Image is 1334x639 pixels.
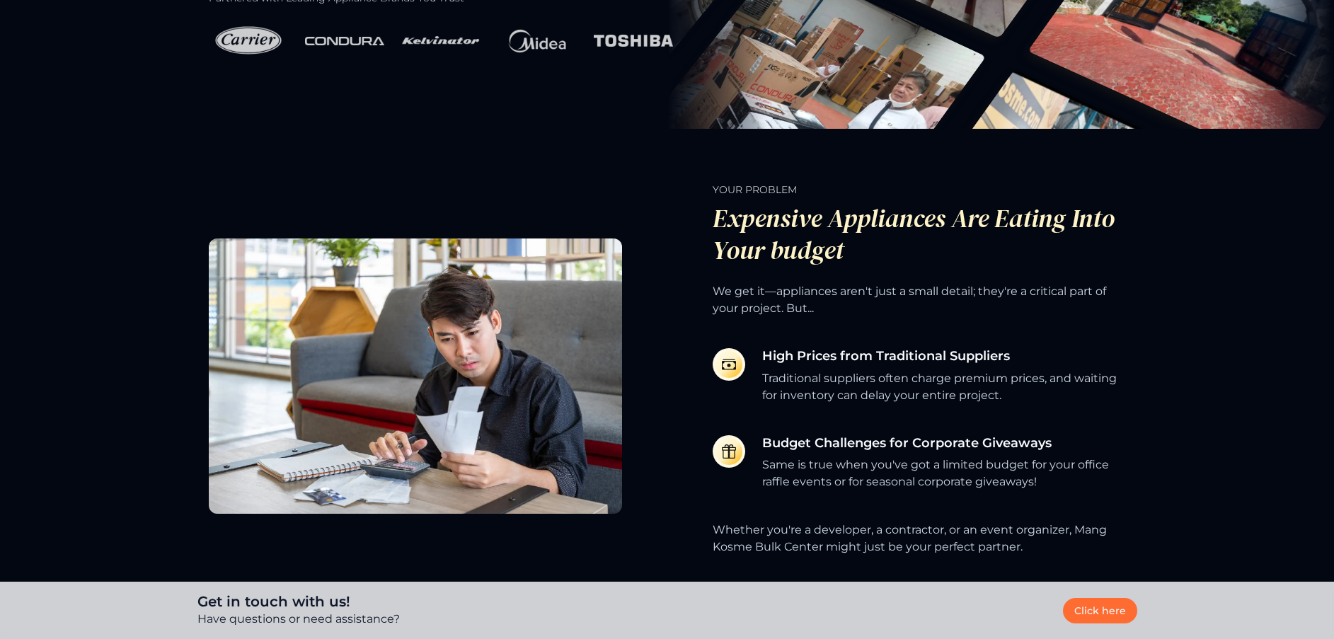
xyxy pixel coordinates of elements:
textarea: Type your message and hit 'Enter' [7,386,270,436]
img: Toshiba Logo [594,26,673,55]
p: Have questions or need assistance? [197,611,400,628]
p: Same is true when you've got a limited budget for your office raffle events or for seasonal corpo... [762,456,1126,505]
img: Features Image [209,238,622,514]
div: Chat with us now [74,79,238,98]
a: Click here [1063,598,1137,623]
h3: Budget Challenges for Corporate Giveaways [762,435,1126,451]
p: Whether you're a developer, a contractor, or an event organizer, Mang Kosme Bulk Center might jus... [713,522,1126,570]
img: Midea Logo [498,16,577,66]
h2: Expensive Appliances Are Eating Into Your budget [713,202,1126,266]
img: Condura Logo [305,28,384,54]
p: Traditional suppliers often charge premium prices, and waiting for inventory can delay your entir... [762,370,1126,418]
img: Carrier Logo [209,16,288,65]
p: We get it—appliances aren't just a small detail; they're a critical part of your project. But... [713,283,1126,331]
h3: High Prices from Traditional Suppliers [762,348,1126,364]
div: Minimize live chat window [232,7,266,41]
span: We're online! [82,178,195,321]
img: Kelvinator Logo [401,16,481,65]
span: Your Problem [713,183,1126,197]
h4: Get in touch with us! [197,593,400,611]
